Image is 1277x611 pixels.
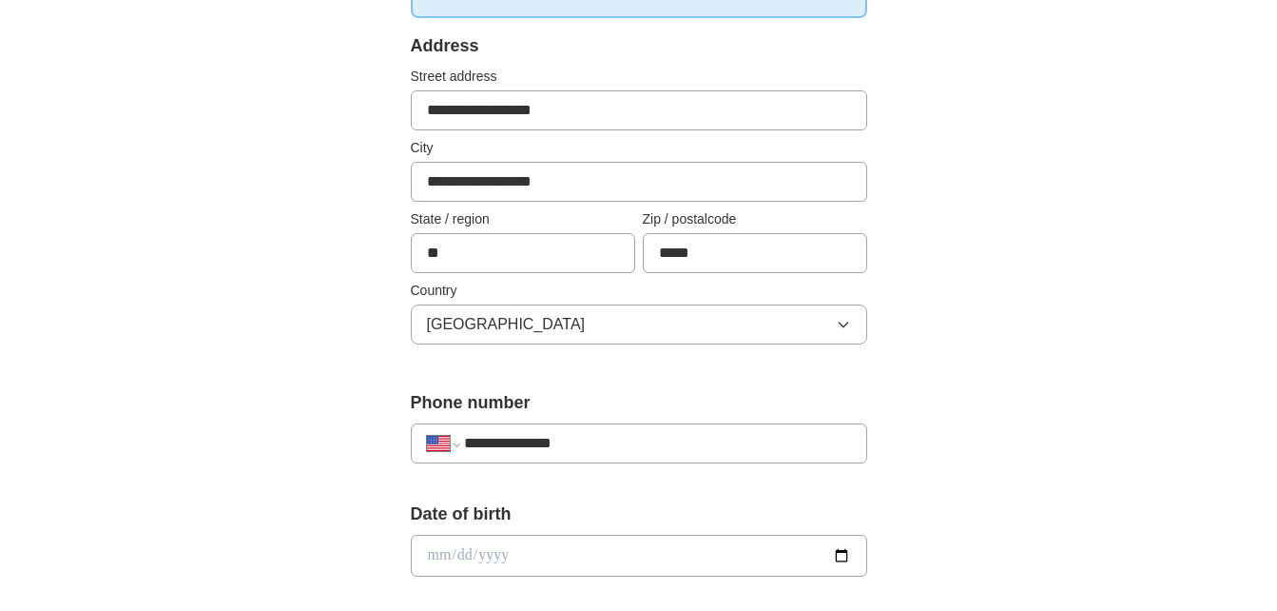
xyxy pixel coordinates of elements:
label: Date of birth [411,502,867,527]
span: [GEOGRAPHIC_DATA] [427,313,586,336]
label: Country [411,281,867,301]
label: State / region [411,209,635,229]
label: Phone number [411,390,867,416]
button: [GEOGRAPHIC_DATA] [411,305,867,345]
label: City [411,138,867,158]
label: Zip / postalcode [643,209,867,229]
label: Street address [411,67,867,87]
div: Address [411,33,867,59]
